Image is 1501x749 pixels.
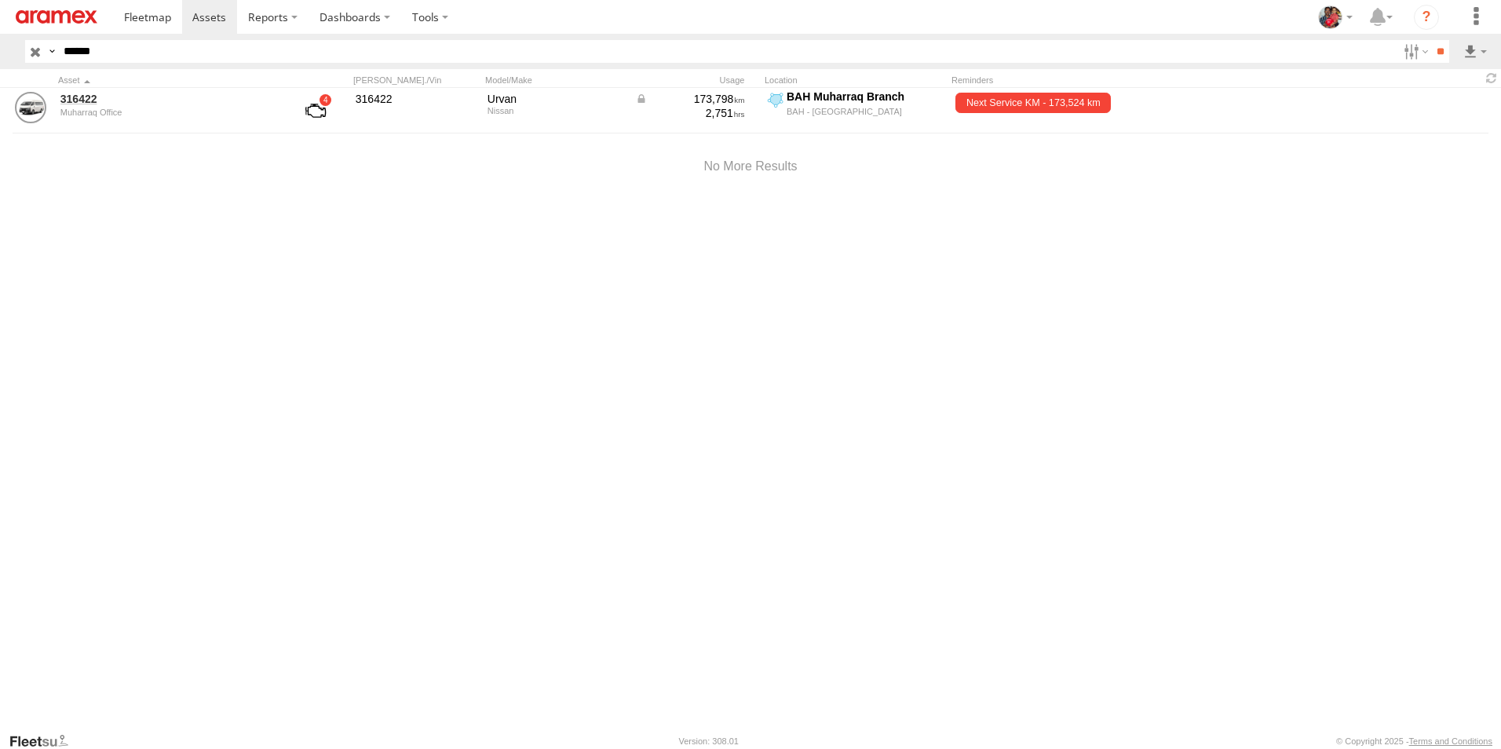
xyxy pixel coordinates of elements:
[485,75,626,86] div: Model/Make
[60,92,276,106] a: 316422
[765,90,945,132] label: Click to View Current Location
[58,75,278,86] div: Click to Sort
[1414,5,1439,30] i: ?
[679,736,739,746] div: Version: 308.01
[353,75,479,86] div: [PERSON_NAME]./Vin
[488,106,624,115] div: Nissan
[1482,71,1501,86] span: Refresh
[15,92,46,123] a: View Asset Details
[955,93,1111,113] span: Next Service KM - 173,524 km
[60,108,276,117] div: undefined
[46,40,58,63] label: Search Query
[787,90,943,104] div: BAH Muharraq Branch
[1313,5,1358,29] div: Moncy Varghese
[635,92,745,106] div: Data from Vehicle CANbus
[635,106,745,120] div: 2,751
[16,10,97,24] img: aramex-logo.svg
[1462,40,1488,63] label: Export results as...
[1397,40,1431,63] label: Search Filter Options
[488,92,624,106] div: Urvan
[787,106,943,117] div: BAH - [GEOGRAPHIC_DATA]
[633,75,758,86] div: Usage
[951,75,1203,86] div: Reminders
[1336,736,1492,746] div: © Copyright 2025 -
[287,92,345,130] a: View Asset with Fault/s
[356,92,477,106] div: 316422
[765,75,945,86] div: Location
[1409,736,1492,746] a: Terms and Conditions
[9,733,81,749] a: Visit our Website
